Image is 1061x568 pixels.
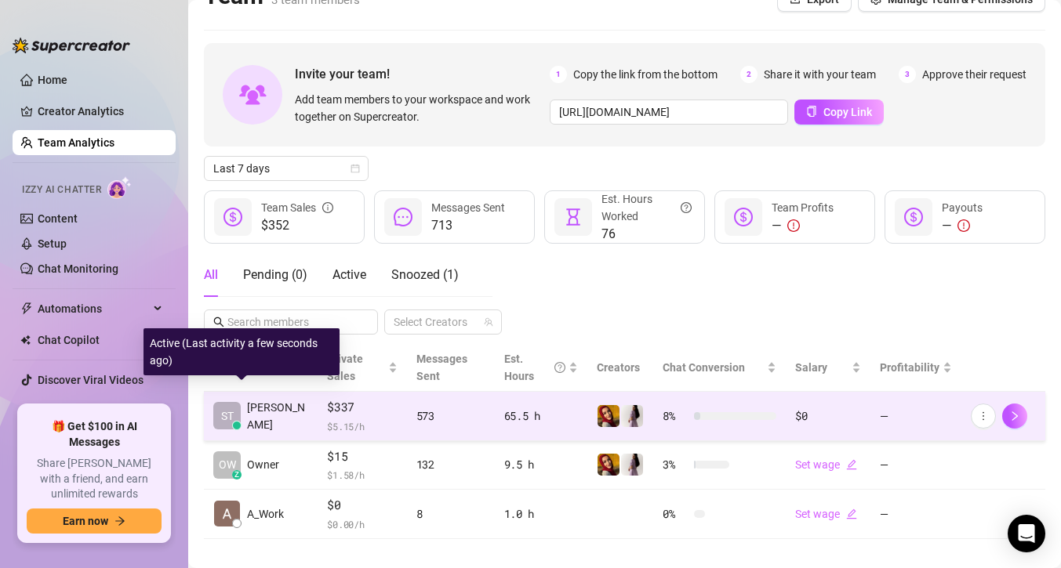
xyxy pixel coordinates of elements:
[394,208,412,226] span: message
[38,327,149,353] span: Chat Copilot
[957,219,970,232] span: exclamation-circle
[416,505,485,523] div: 8
[322,199,333,216] span: info-circle
[351,164,360,173] span: calendar
[772,201,834,214] span: Team Profits
[261,199,333,216] div: Team Sales
[391,267,459,282] span: Snoozed ( 1 )
[327,418,397,434] span: $ 5.15 /h
[20,302,33,315] span: thunderbolt
[504,505,579,523] div: 1.0 h
[772,216,834,235] div: —
[880,361,939,374] span: Profitability
[204,266,218,284] div: All
[38,136,114,149] a: Team Analytics
[332,267,366,282] span: Active
[564,208,583,226] span: hourglass
[794,99,884,125] button: Copy Link
[663,505,688,523] span: 0 %
[63,515,108,527] span: Earn now
[27,508,162,534] button: Earn nowarrow-right
[38,99,163,124] a: Creator Analytics
[327,467,397,483] span: $ 1.58 /h
[663,456,688,473] span: 3 %
[243,266,307,284] div: Pending ( 0 )
[846,508,857,519] span: edit
[621,454,643,476] img: Malika_amour
[416,407,485,425] div: 573
[13,38,130,53] img: logo-BBDzfeDw.svg
[870,392,961,441] td: —
[247,505,284,523] span: A_Work
[416,353,467,382] span: Messages Sent
[247,399,308,433] span: [PERSON_NAME]
[38,374,144,386] a: Discover Viral Videos
[504,350,566,385] div: Est. Hours
[550,66,567,83] span: 1
[1008,515,1045,552] div: Open Intercom Messenger
[942,201,983,214] span: Payouts
[734,208,753,226] span: dollar-circle
[261,216,333,235] span: $352
[38,74,67,86] a: Home
[20,335,31,346] img: Chat Copilot
[663,361,745,374] span: Chat Conversion
[795,361,827,374] span: Salary
[787,219,800,232] span: exclamation-circle
[601,190,692,225] div: Est. Hours Worked
[598,454,620,476] img: Saida_night
[144,328,340,375] div: Active (Last activity a few seconds ago)
[431,201,505,214] span: Messages Sent
[663,407,688,425] span: 8 %
[416,456,485,473] div: 132
[681,190,692,225] span: question-circle
[27,419,162,450] span: 🎁 Get $100 in AI Messages
[587,344,653,392] th: Creators
[227,313,356,331] input: Search members
[107,176,132,199] img: AI Chatter
[327,516,397,532] span: $ 0.00 /h
[1009,411,1020,421] span: right
[213,317,224,327] span: search
[214,501,240,526] img: A_Work
[27,456,162,502] span: Share [PERSON_NAME] with a friend, and earn unlimited rewards
[573,66,718,83] span: Copy the link from the bottom
[870,441,961,490] td: —
[795,407,860,425] div: $0
[764,66,876,83] span: Share it with your team
[870,490,961,539] td: —
[978,411,989,421] span: more
[22,183,101,197] span: Izzy AI Chatter
[38,237,67,250] a: Setup
[922,66,1026,83] span: Approve their request
[327,353,363,382] span: Private Sales
[232,470,242,479] div: z
[38,262,118,275] a: Chat Monitoring
[795,508,857,520] a: Set wageedit
[295,91,543,125] span: Add team members to your workspace and work together on Supercreator.
[327,447,397,466] span: $15
[740,66,758,83] span: 2
[213,157,359,180] span: Last 7 days
[38,212,78,225] a: Content
[484,317,493,327] span: team
[904,208,923,226] span: dollar-circle
[823,106,872,118] span: Copy Link
[601,225,692,244] span: 76
[795,458,857,471] a: Set wageedit
[504,456,579,473] div: 9.5 h
[114,516,125,526] span: arrow-right
[621,405,643,427] img: Malika_amour
[504,407,579,425] div: 65.5 h
[295,64,550,84] span: Invite your team!
[554,350,565,385] span: question-circle
[327,496,397,515] span: $0
[223,208,242,226] span: dollar-circle
[899,66,916,83] span: 3
[942,216,983,235] div: —
[247,456,279,473] span: Owner
[219,456,236,473] span: OW
[846,459,857,470] span: edit
[806,106,817,117] span: copy
[38,296,149,321] span: Automations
